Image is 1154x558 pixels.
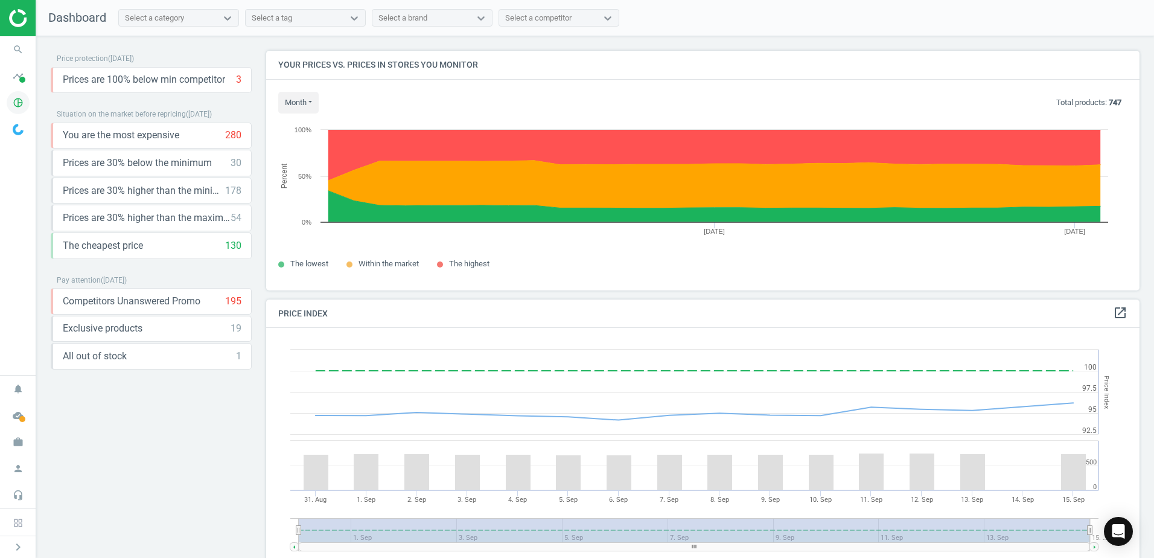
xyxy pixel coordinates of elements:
[809,496,832,504] tspan: 10. Sep
[505,13,572,24] div: Select a competitor
[290,259,328,268] span: The lowest
[609,496,628,504] tspan: 6. Sep
[407,496,426,504] tspan: 2. Sep
[457,496,476,504] tspan: 3. Sep
[266,300,1140,328] h4: Price Index
[1093,483,1097,491] text: 0
[357,496,375,504] tspan: 1. Sep
[236,73,241,86] div: 3
[57,110,186,118] span: Situation on the market before repricing
[7,65,30,88] i: timeline
[7,377,30,400] i: notifications
[231,211,241,225] div: 54
[63,350,127,363] span: All out of stock
[449,259,489,268] span: The highest
[63,295,200,308] span: Competitors Unanswered Promo
[295,126,311,133] text: 100%
[186,110,212,118] span: ( [DATE] )
[266,51,1140,79] h4: Your prices vs. prices in stores you monitor
[278,92,319,114] button: month
[7,484,30,507] i: headset_mic
[225,184,241,197] div: 178
[1104,517,1133,546] div: Open Intercom Messenger
[236,350,241,363] div: 1
[63,156,212,170] span: Prices are 30% below the minimum
[961,496,983,504] tspan: 13. Sep
[1088,405,1097,414] text: 95
[3,539,33,555] button: chevron_right
[231,322,241,335] div: 19
[63,129,179,142] span: You are the most expensive
[710,496,729,504] tspan: 8. Sep
[1012,496,1034,504] tspan: 14. Sep
[911,496,933,504] tspan: 12. Sep
[280,163,288,188] tspan: Percent
[508,496,527,504] tspan: 4. Sep
[704,228,725,235] tspan: [DATE]
[7,38,30,61] i: search
[63,211,231,225] span: Prices are 30% higher than the maximal
[13,124,24,135] img: wGWNvw8QSZomAAAAABJRU5ErkJggg==
[252,13,292,24] div: Select a tag
[225,129,241,142] div: 280
[7,404,30,427] i: cloud_done
[304,496,327,504] tspan: 31. Aug
[298,173,311,180] text: 50%
[1086,458,1097,466] text: 500
[225,239,241,252] div: 130
[1109,98,1121,107] b: 747
[1103,376,1111,409] tspan: Price Index
[1113,306,1127,320] i: open_in_new
[63,73,225,86] span: Prices are 100% below min competitor
[761,496,780,504] tspan: 9. Sep
[860,496,882,504] tspan: 11. Sep
[359,259,419,268] span: Within the market
[7,457,30,480] i: person
[1084,363,1097,371] text: 100
[101,276,127,284] span: ( [DATE] )
[1082,384,1097,393] text: 97.5
[57,54,108,63] span: Price protection
[63,239,143,252] span: The cheapest price
[559,496,578,504] tspan: 5. Sep
[7,91,30,114] i: pie_chart_outlined
[108,54,134,63] span: ( [DATE] )
[1062,496,1085,504] tspan: 15. Sep
[1082,426,1097,435] text: 92.5
[660,496,678,504] tspan: 7. Sep
[302,219,311,226] text: 0%
[1113,306,1127,321] a: open_in_new
[1056,97,1121,108] p: Total products:
[57,276,101,284] span: Pay attention
[9,9,95,27] img: ajHJNr6hYgQAAAAASUVORK5CYII=
[11,540,25,554] i: chevron_right
[1092,534,1107,542] tspan: 15. …
[48,10,106,25] span: Dashboard
[225,295,241,308] div: 195
[1064,228,1085,235] tspan: [DATE]
[7,431,30,454] i: work
[125,13,184,24] div: Select a category
[231,156,241,170] div: 30
[63,184,225,197] span: Prices are 30% higher than the minimum
[63,322,142,335] span: Exclusive products
[378,13,427,24] div: Select a brand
